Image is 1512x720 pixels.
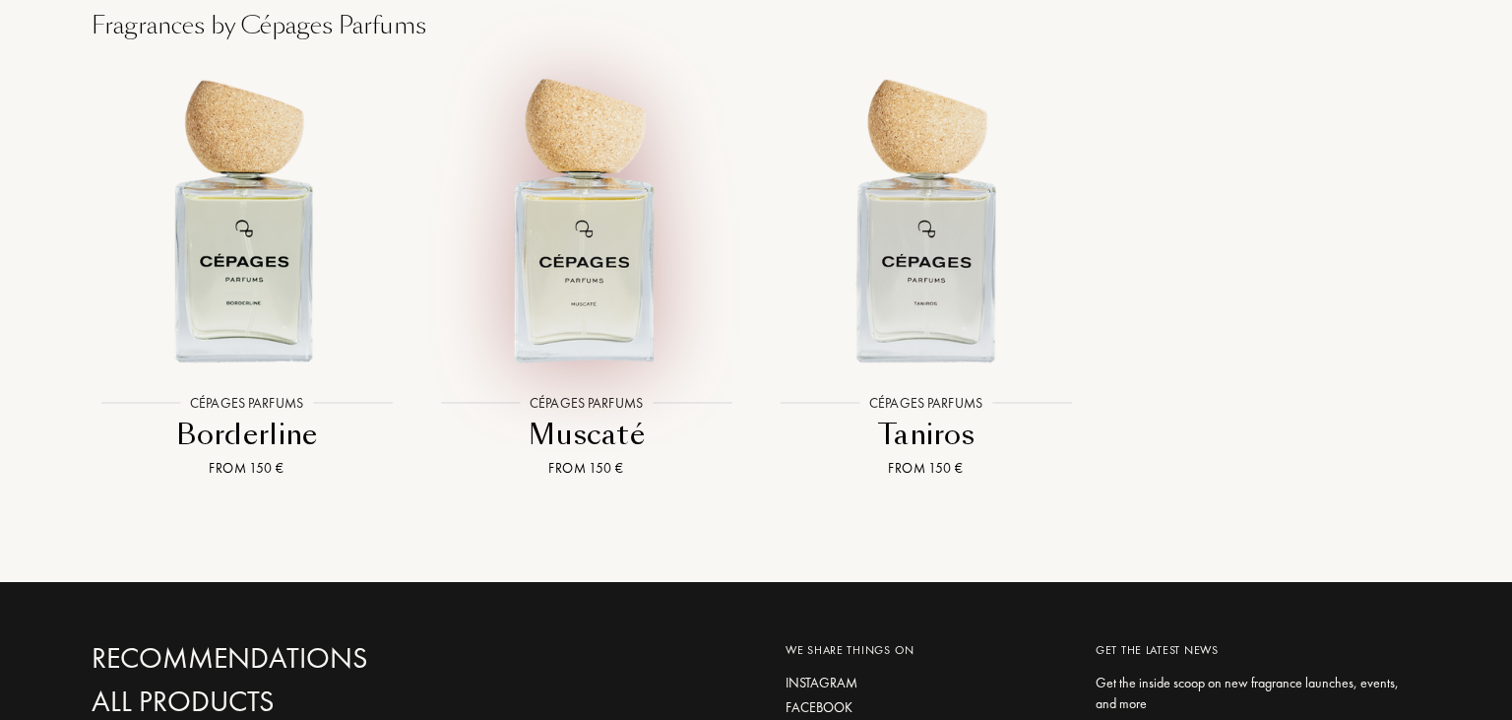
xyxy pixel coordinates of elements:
[859,392,992,413] div: Cépages Parfums
[773,65,1079,371] img: Taniros Cepages Parfums
[92,641,515,676] a: Recommendations
[77,43,416,503] a: Borderline Cepages ParfumsCépages ParfumsBorderlineFrom 150 €
[520,392,653,413] div: Cépages Parfums
[764,458,1088,479] div: From 150 €
[786,673,1066,693] a: Instagram
[1096,673,1406,714] div: Get the inside scoop on new fragrance launches, events, and more
[416,43,756,503] a: Muscaté Cepages ParfumsCépages ParfumsMuscatéFrom 150 €
[756,43,1096,503] a: Taniros Cepages ParfumsCépages ParfumsTanirosFrom 150 €
[433,65,739,371] img: Muscaté Cepages Parfums
[1096,641,1406,659] div: Get the latest news
[786,641,1066,659] div: We share things on
[77,8,1435,43] div: Fragrances by Cépages Parfums
[92,685,515,719] a: All products
[424,458,748,479] div: From 150 €
[85,416,409,454] div: Borderline
[180,392,313,413] div: Cépages Parfums
[94,65,400,371] img: Borderline Cepages Parfums
[85,458,409,479] div: From 150 €
[424,416,748,454] div: Muscaté
[764,416,1088,454] div: Taniros
[786,697,1066,718] a: Facebook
